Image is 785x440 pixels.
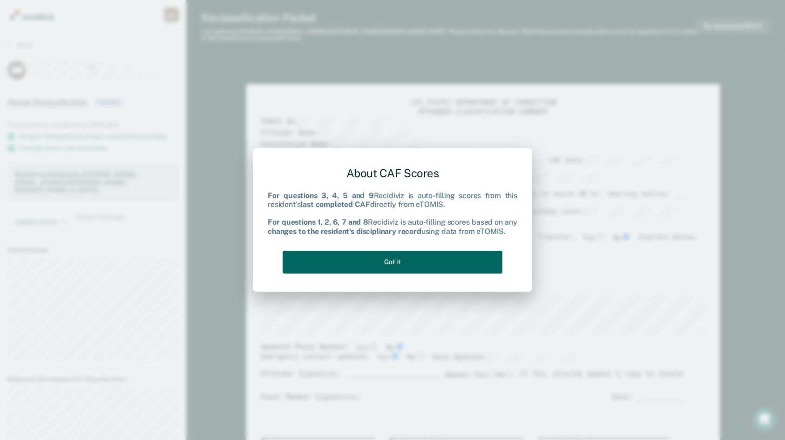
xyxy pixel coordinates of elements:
[283,251,502,273] button: Got it
[268,191,517,236] div: Recidiviz is auto-filling scores from this resident's directly from eTOMIS. Recidiviz is auto-fil...
[268,218,368,227] b: For questions 1, 2, 6, 7 and 8
[268,191,374,200] b: For questions 3, 4, 5 and 9
[300,200,370,209] b: last completed CAF
[268,227,421,236] b: changes to the resident's disciplinary record
[268,159,517,187] div: About CAF Scores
